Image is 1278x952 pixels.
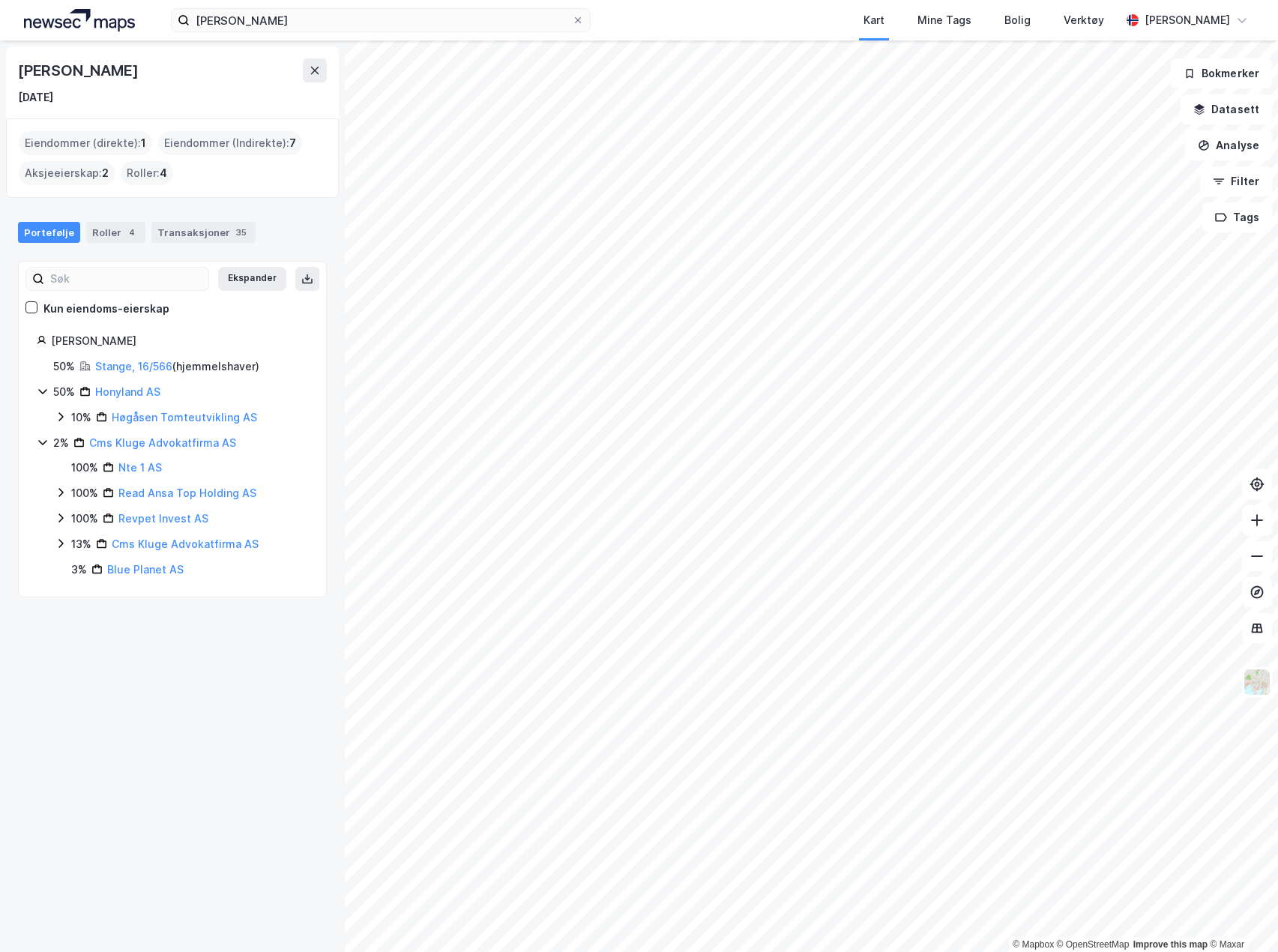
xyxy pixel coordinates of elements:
[121,161,173,185] div: Roller :
[1181,94,1272,124] button: Datasett
[1243,668,1271,696] img: Z
[1203,880,1278,952] div: Kontrollprogram for chat
[107,563,184,576] a: Blue Planet AS
[1171,58,1272,88] button: Bokmerker
[53,383,75,401] div: 50%
[289,134,296,152] span: 7
[95,385,160,398] a: Honyland AS
[141,134,146,152] span: 1
[19,131,152,155] div: Eiendommer (direkte) :
[71,484,98,502] div: 100%
[118,461,162,474] a: Nte 1 AS
[18,58,141,82] div: [PERSON_NAME]
[160,164,167,182] span: 4
[158,131,302,155] div: Eiendommer (Indirekte) :
[1202,202,1272,232] button: Tags
[863,11,884,29] div: Kart
[1064,11,1104,29] div: Verktøy
[44,268,208,290] input: Søk
[19,161,115,185] div: Aksjeeierskap :
[71,409,91,427] div: 10%
[43,300,169,318] div: Kun eiendoms-eierskap
[1203,880,1278,952] iframe: Chat Widget
[1004,11,1031,29] div: Bolig
[18,222,80,243] div: Portefølje
[95,360,172,373] a: Stange, 16/566
[71,561,87,579] div: 3%
[1145,11,1230,29] div: [PERSON_NAME]
[124,225,139,240] div: 4
[89,436,236,449] a: Cms Kluge Advokatfirma AS
[71,459,98,477] div: 100%
[1057,939,1130,950] a: OpenStreetMap
[233,225,250,240] div: 35
[118,512,208,525] a: Revpet Invest AS
[118,486,256,499] a: Read Ansa Top Holding AS
[95,358,259,376] div: ( hjemmelshaver )
[86,222,145,243] div: Roller
[1200,166,1272,196] button: Filter
[71,510,98,528] div: 100%
[1013,939,1054,950] a: Mapbox
[112,537,259,550] a: Cms Kluge Advokatfirma AS
[18,88,53,106] div: [DATE]
[112,411,257,424] a: Høgåsen Tomteutvikling AS
[1185,130,1272,160] button: Analyse
[917,11,971,29] div: Mine Tags
[1133,939,1208,950] a: Improve this map
[53,358,75,376] div: 50%
[190,9,572,31] input: Søk på adresse, matrikkel, gårdeiere, leietakere eller personer
[71,535,91,553] div: 13%
[51,332,308,350] div: [PERSON_NAME]
[24,9,135,31] img: logo.a4113a55bc3d86da70a041830d287a7e.svg
[53,434,69,452] div: 2%
[102,164,109,182] span: 2
[218,267,286,291] button: Ekspander
[151,222,256,243] div: Transaksjoner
